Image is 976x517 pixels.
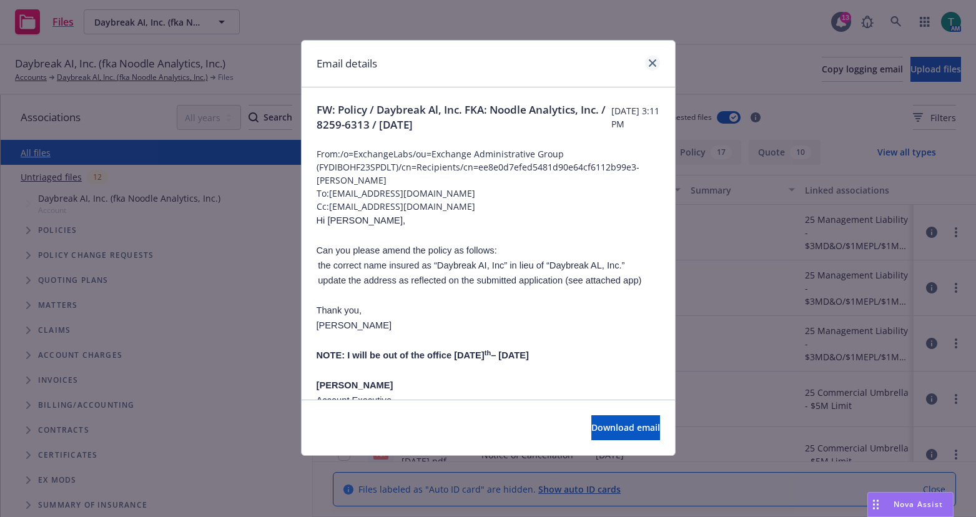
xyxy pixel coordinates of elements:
[317,305,362,315] span: Thank you,
[485,349,491,357] sup: th
[317,350,529,360] span: NOTE: I will be out of the office [DATE] – [DATE]
[317,215,406,225] span: Hi [PERSON_NAME],
[317,56,377,72] h1: Email details
[317,187,660,200] span: To: [EMAIL_ADDRESS][DOMAIN_NAME]
[317,147,660,187] span: From: /o=ExchangeLabs/ou=Exchange Administrative Group (FYDIBOHF23SPDLT)/cn=Recipients/cn=ee8e0d7...
[318,275,641,285] span: update the address as reflected on the submitted application (see attached app)
[317,395,392,405] span: Account Executive
[868,493,884,516] div: Drag to move
[894,499,943,510] span: Nova Assist
[591,421,660,433] span: Download email
[317,200,660,213] span: Cc: [EMAIL_ADDRESS][DOMAIN_NAME]
[591,415,660,440] button: Download email
[317,320,392,330] span: [PERSON_NAME]
[867,492,954,517] button: Nova Assist
[645,56,660,71] a: close
[318,260,624,270] span: the correct name insured as “Daybreak AI, Inc” in lieu of “Daybreak AL, Inc.”
[317,245,497,255] span: Can you please amend the policy as follows:
[317,380,393,390] span: [PERSON_NAME]
[611,104,660,130] span: [DATE] 3:11 PM
[317,102,611,132] span: FW: Policy / Daybreak Al, Inc. FKA: Noodle Analytics, Inc. / 8259-6313 / [DATE]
